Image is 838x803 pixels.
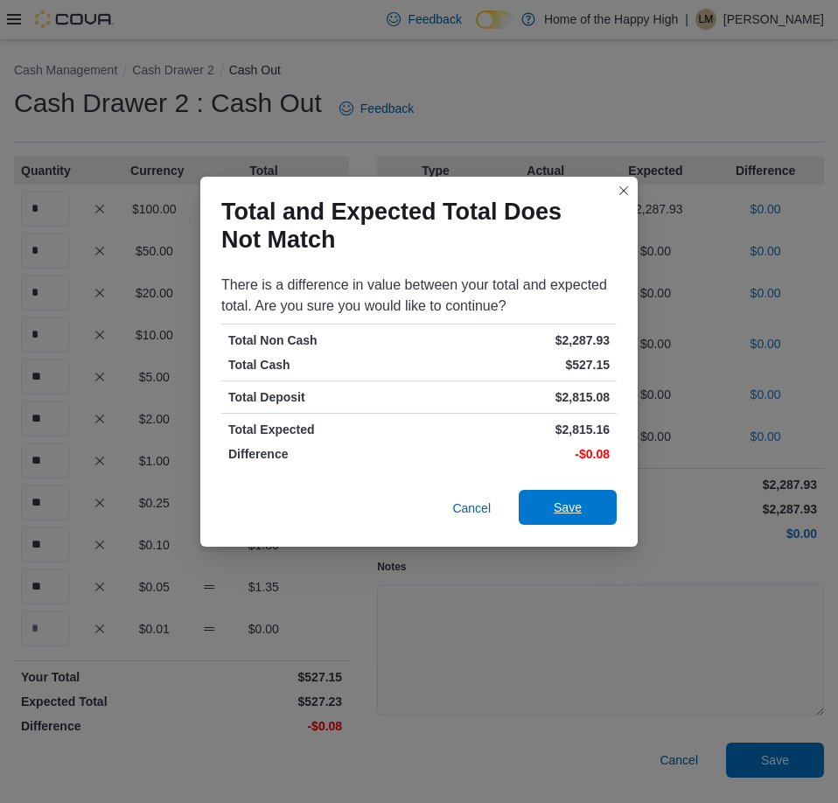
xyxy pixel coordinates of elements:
button: Closes this modal window [613,180,634,201]
p: Total Deposit [228,388,416,406]
p: $2,815.08 [422,388,610,406]
p: Difference [228,445,416,463]
h1: Total and Expected Total Does Not Match [221,198,603,254]
p: $2,815.16 [422,421,610,438]
button: Cancel [445,491,498,526]
p: Total Cash [228,356,416,374]
div: There is a difference in value between your total and expected total. Are you sure you would like... [221,275,617,317]
p: Total Expected [228,421,416,438]
p: -$0.08 [422,445,610,463]
span: Save [554,499,582,516]
p: $527.15 [422,356,610,374]
button: Save [519,490,617,525]
p: Total Non Cash [228,332,416,349]
p: $2,287.93 [422,332,610,349]
span: Cancel [452,499,491,517]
